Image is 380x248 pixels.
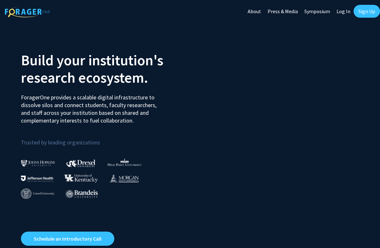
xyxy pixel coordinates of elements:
[21,51,185,86] h2: Build your institution's research ecosystem.
[21,130,185,147] p: Trusted by leading organizations
[108,158,142,166] img: High Point University
[354,5,380,18] a: Sign Up
[64,174,98,183] img: University of Kentucky
[5,6,50,17] img: ForagerOne Logo
[21,160,55,167] img: Johns Hopkins University
[66,160,95,167] img: Drexel University
[21,232,114,246] a: Opens in a new tab
[66,190,98,198] img: Brandeis University
[21,176,53,182] img: Thomas Jefferson University
[21,188,54,199] img: Cornell University
[21,89,166,124] p: ForagerOne provides a scalable digital infrastructure to dissolve silos and connect students, fac...
[109,174,139,182] img: Morgan State University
